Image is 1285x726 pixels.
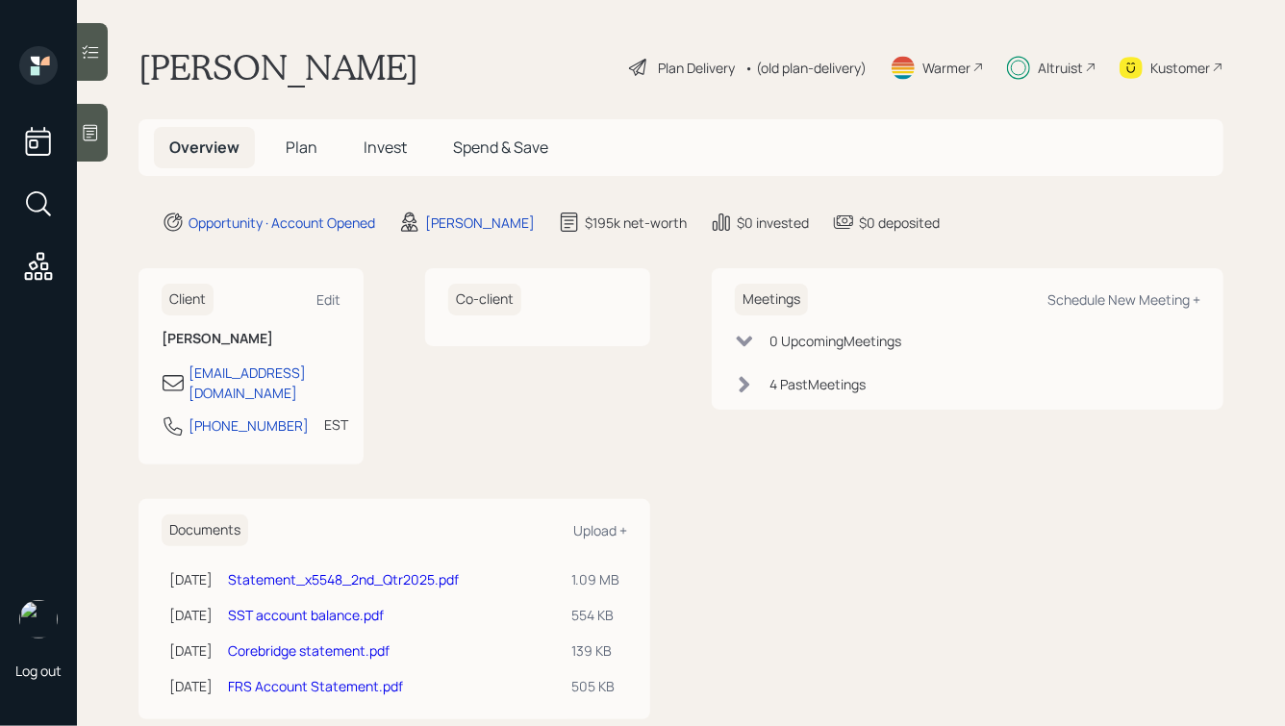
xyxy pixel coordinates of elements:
div: EST [324,414,348,435]
div: [PHONE_NUMBER] [189,415,309,436]
div: 505 KB [571,676,619,696]
span: Overview [169,137,239,158]
h6: Documents [162,514,248,546]
div: $0 deposited [859,213,940,233]
a: Statement_x5548_2nd_Qtr2025.pdf [228,570,459,588]
div: Kustomer [1150,58,1210,78]
div: 0 Upcoming Meeting s [769,331,901,351]
div: Upload + [573,521,627,539]
div: 554 KB [571,605,619,625]
h6: Client [162,284,214,315]
div: [DATE] [169,605,213,625]
div: Altruist [1038,58,1083,78]
span: Spend & Save [453,137,548,158]
div: [PERSON_NAME] [425,213,535,233]
div: • (old plan-delivery) [744,58,867,78]
div: $0 invested [737,213,809,233]
h1: [PERSON_NAME] [139,46,418,88]
div: [EMAIL_ADDRESS][DOMAIN_NAME] [189,363,340,403]
div: [DATE] [169,569,213,589]
div: Warmer [922,58,970,78]
div: Schedule New Meeting + [1047,290,1200,309]
a: Corebridge statement.pdf [228,641,390,660]
div: [DATE] [169,676,213,696]
div: [DATE] [169,640,213,661]
div: 4 Past Meeting s [769,374,866,394]
span: Plan [286,137,317,158]
div: Log out [15,662,62,680]
a: FRS Account Statement.pdf [228,677,403,695]
h6: [PERSON_NAME] [162,331,340,347]
span: Invest [364,137,407,158]
div: Plan Delivery [658,58,735,78]
div: Opportunity · Account Opened [189,213,375,233]
h6: Meetings [735,284,808,315]
img: hunter_neumayer.jpg [19,600,58,638]
div: $195k net-worth [585,213,687,233]
a: SST account balance.pdf [228,606,384,624]
div: 1.09 MB [571,569,619,589]
h6: Co-client [448,284,521,315]
div: Edit [316,290,340,309]
div: 139 KB [571,640,619,661]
